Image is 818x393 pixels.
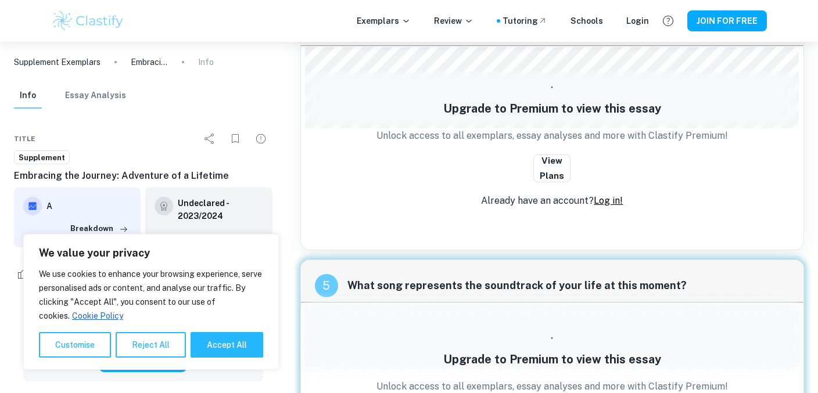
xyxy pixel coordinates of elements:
[51,9,125,33] img: Clastify logo
[65,83,126,109] button: Essay Analysis
[14,134,35,144] span: Title
[224,127,247,150] div: Bookmark
[687,10,767,31] button: JOIN FOR FREE
[39,332,111,358] button: Customise
[357,15,411,27] p: Exemplars
[15,152,69,164] span: Supplement
[46,200,131,212] h6: A
[67,220,131,237] button: Breakdown
[347,277,790,294] span: What song represents the soundtrack of your life at this moment?
[23,234,279,370] div: We value your privacy
[376,129,728,143] p: Unlock access to all exemplars, essay analyses and more with Clastify Premium!
[443,351,661,368] h5: Upgrade to Premium to view this essay
[14,169,272,183] h6: Embracing the Journey: Adventure of a Lifetime
[198,56,214,68] p: Info
[249,127,272,150] div: Report issue
[14,56,101,68] a: Supplement Exemplars
[443,100,661,117] h5: Upgrade to Premium to view this essay
[434,15,473,27] p: Review
[131,56,168,68] p: Embracing Differences: My Journey to Understanding Polish Identity and Building Community
[14,150,70,165] a: Supplement
[594,195,623,206] a: Log in!
[191,332,263,358] button: Accept All
[481,194,623,208] p: Already have an account?
[315,274,338,297] div: recipe
[39,267,263,323] p: We use cookies to enhance your browsing experience, serve personalised ads or content, and analys...
[503,15,547,27] a: Tutoring
[198,127,221,150] div: Share
[571,15,603,27] a: Schools
[533,154,571,182] button: View Plans
[14,83,42,109] button: Info
[658,11,678,31] button: Help and Feedback
[71,311,124,321] a: Cookie Policy
[626,15,649,27] a: Login
[178,197,263,222] a: Undeclared - 2023/2024
[39,246,263,260] p: We value your privacy
[14,265,45,283] div: Like
[116,332,186,358] button: Reject All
